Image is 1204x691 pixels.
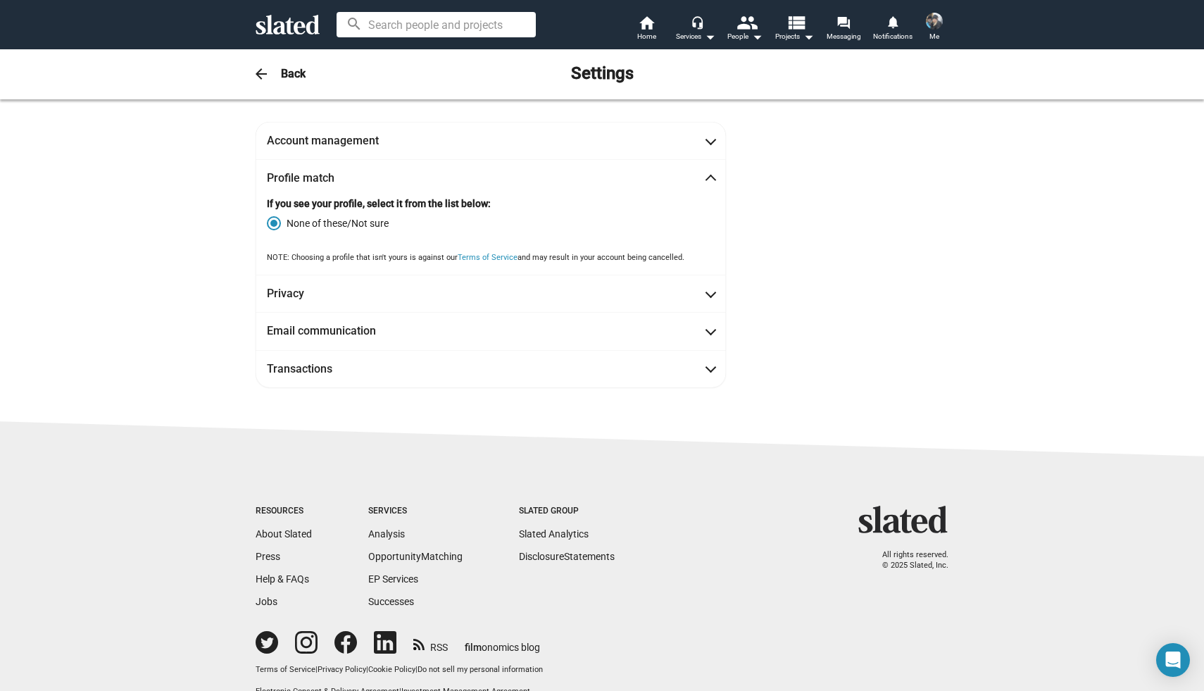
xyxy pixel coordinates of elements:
[337,12,536,37] input: Search people and projects
[368,528,405,540] a: Analysis
[701,28,718,45] mat-icon: arrow_drop_down
[256,122,726,159] mat-expansion-panel-header: Account management
[929,28,939,45] span: Me
[638,14,655,31] mat-icon: home
[691,15,703,28] mat-icon: headset_mic
[267,253,715,263] div: NOTE: Choosing a profile that isn't yours is against our and may result in your account being can...
[720,14,770,45] button: People
[256,506,312,517] div: Resources
[256,350,726,387] mat-expansion-panel-header: Transactions
[281,66,306,81] h3: Back
[465,630,540,654] a: filmonomics blog
[519,551,615,562] a: DisclosureStatements
[836,15,850,29] mat-icon: forum
[1156,643,1190,677] div: Open Intercom Messenger
[465,642,482,653] span: film
[786,12,806,32] mat-icon: view_list
[676,28,715,45] div: Services
[368,665,415,674] a: Cookie Policy
[571,63,634,85] h2: Settings
[775,28,814,45] span: Projects
[256,275,726,312] mat-expansion-panel-header: Privacy
[418,665,543,676] button: Do not sell my personal information
[267,170,394,185] mat-panel-title: Profile match
[253,66,270,82] mat-icon: arrow_back
[458,253,518,262] a: Terms of Service
[770,14,819,45] button: Projects
[256,528,312,540] a: About Slated
[873,28,913,45] span: Notifications
[413,633,448,654] a: RSS
[256,159,726,197] mat-expansion-panel-header: Profile match
[819,14,868,45] a: Messaging
[315,665,318,674] span: |
[637,28,656,45] span: Home
[256,665,315,674] a: Terms of Service
[867,550,948,571] p: All rights reserved. © 2025 Slated, Inc.
[281,216,389,230] span: None of these/Not sure
[267,198,491,209] strong: If you see your profile, select it from the list below:
[886,15,899,28] mat-icon: notifications
[519,506,615,517] div: Slated Group
[727,28,763,45] div: People
[256,197,726,275] div: Profile match
[622,14,671,45] a: Home
[368,573,418,585] a: EP Services
[267,286,394,301] mat-panel-title: Privacy
[267,361,394,376] mat-panel-title: Transactions
[519,528,589,540] a: Slated Analytics
[318,665,366,674] a: Privacy Policy
[368,506,463,517] div: Services
[415,665,418,674] span: |
[366,665,368,674] span: |
[827,28,861,45] span: Messaging
[368,551,463,562] a: OpportunityMatching
[800,28,817,45] mat-icon: arrow_drop_down
[748,28,765,45] mat-icon: arrow_drop_down
[368,596,414,607] a: Successes
[256,573,309,585] a: Help & FAQs
[256,551,280,562] a: Press
[917,10,951,46] button: Lindsay GosslingMe
[267,133,394,148] mat-panel-title: Account management
[736,12,757,32] mat-icon: people
[868,14,917,45] a: Notifications
[267,323,394,338] mat-panel-title: Email communication
[926,13,943,30] img: Lindsay Gossling
[256,312,726,349] mat-expansion-panel-header: Email communication
[256,596,277,607] a: Jobs
[671,14,720,45] button: Services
